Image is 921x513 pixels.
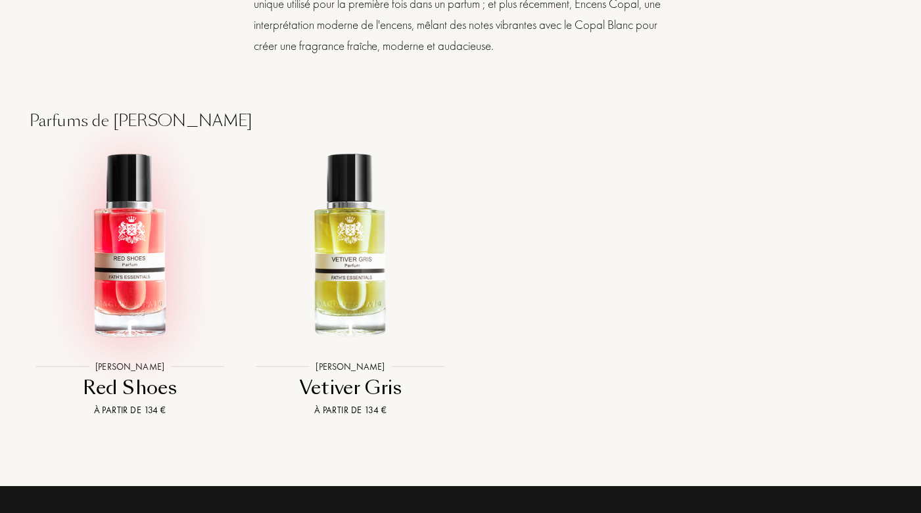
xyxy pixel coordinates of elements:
div: [PERSON_NAME] [309,359,391,373]
a: Red Shoes Jacques Fath[PERSON_NAME]Red ShoesÀ partir de 134 € [20,133,240,434]
div: À partir de 134 € [245,403,455,417]
div: Parfums de [PERSON_NAME] [20,109,901,133]
div: Red Shoes [25,375,235,401]
a: Vetiver Gris Jacques Fath[PERSON_NAME]Vetiver GrisÀ partir de 134 € [240,133,460,434]
div: Vetiver Gris [245,375,455,401]
div: À partir de 134 € [25,403,235,417]
div: [PERSON_NAME] [89,359,171,373]
img: Red Shoes Jacques Fath [31,147,229,346]
img: Vetiver Gris Jacques Fath [251,147,450,346]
